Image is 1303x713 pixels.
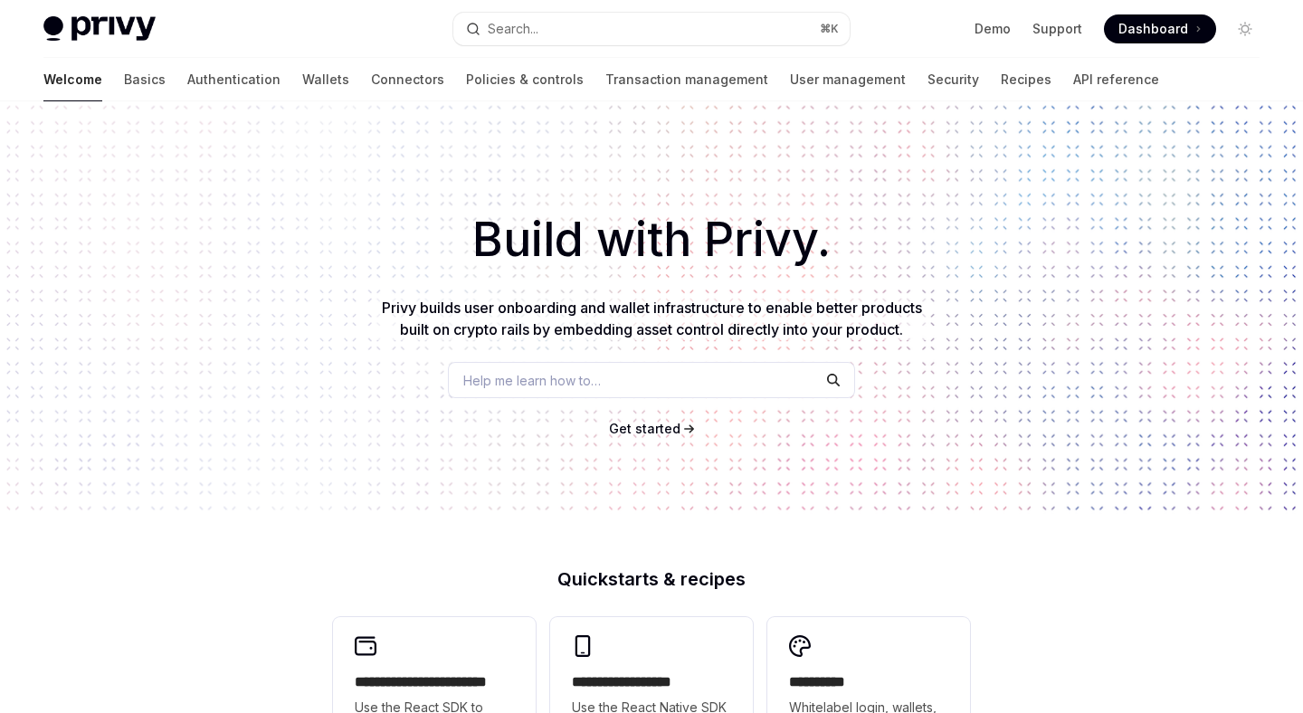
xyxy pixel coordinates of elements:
[1231,14,1260,43] button: Toggle dark mode
[43,16,156,42] img: light logo
[453,13,849,45] button: Search...⌘K
[820,22,839,36] span: ⌘ K
[382,299,922,338] span: Privy builds user onboarding and wallet infrastructure to enable better products built on crypto ...
[609,421,680,436] span: Get started
[975,20,1011,38] a: Demo
[124,58,166,101] a: Basics
[466,58,584,101] a: Policies & controls
[488,18,538,40] div: Search...
[1032,20,1082,38] a: Support
[187,58,281,101] a: Authentication
[1118,20,1188,38] span: Dashboard
[1104,14,1216,43] a: Dashboard
[609,420,680,438] a: Get started
[790,58,906,101] a: User management
[29,204,1274,275] h1: Build with Privy.
[605,58,768,101] a: Transaction management
[333,570,970,588] h2: Quickstarts & recipes
[371,58,444,101] a: Connectors
[43,58,102,101] a: Welcome
[1073,58,1159,101] a: API reference
[463,371,601,390] span: Help me learn how to…
[927,58,979,101] a: Security
[302,58,349,101] a: Wallets
[1001,58,1051,101] a: Recipes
